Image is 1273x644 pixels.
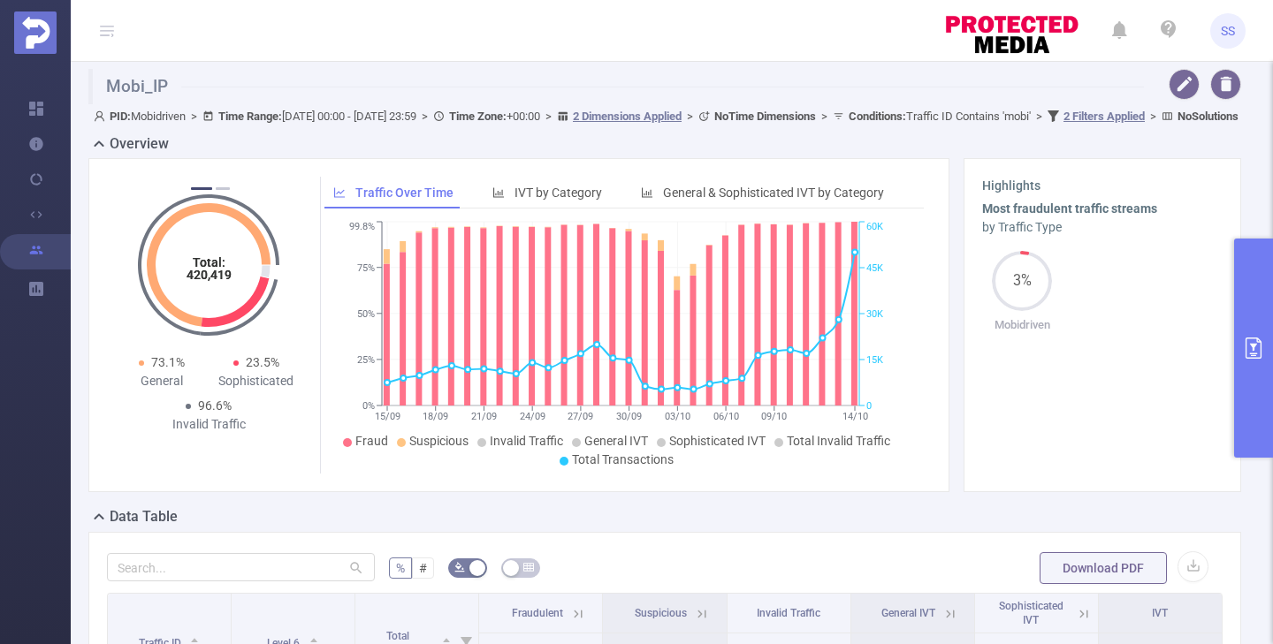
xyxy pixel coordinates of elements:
[362,400,375,412] tspan: 0%
[419,561,427,575] span: #
[110,110,131,123] b: PID:
[682,110,698,123] span: >
[1145,110,1162,123] span: >
[209,372,303,390] div: Sophisticated
[490,434,563,448] span: Invalid Traffic
[982,218,1223,237] div: by Traffic Type
[471,411,497,422] tspan: 21/09
[635,607,687,619] span: Suspicious
[842,411,868,422] tspan: 14/10
[520,411,545,422] tspan: 24/09
[357,354,375,366] tspan: 25%
[573,110,682,123] u: 2 Dimensions Applied
[198,398,232,413] span: 96.6%
[866,262,883,274] tspan: 45K
[713,411,739,422] tspan: 06/10
[191,187,212,190] button: 1
[454,562,465,572] i: icon: bg-colors
[94,110,110,122] i: icon: user
[355,434,388,448] span: Fraud
[355,186,454,200] span: Traffic Over Time
[357,262,375,274] tspan: 75%
[866,308,883,320] tspan: 30K
[669,434,766,448] span: Sophisticated IVT
[1063,110,1145,123] u: 2 Filters Applied
[110,506,178,527] h2: Data Table
[1031,110,1048,123] span: >
[162,415,256,434] div: Invalid Traffic
[616,411,642,422] tspan: 30/09
[186,110,202,123] span: >
[982,201,1157,216] b: Most fraudulent traffic streams
[1152,607,1168,619] span: IVT
[515,186,602,200] span: IVT by Category
[641,186,653,199] i: icon: bar-chart
[523,562,534,572] i: icon: table
[540,110,557,123] span: >
[333,186,346,199] i: icon: line-chart
[357,308,375,320] tspan: 50%
[568,411,593,422] tspan: 27/09
[787,434,890,448] span: Total Invalid Traffic
[449,110,507,123] b: Time Zone:
[572,452,674,466] span: Total Transactions
[849,110,1031,123] span: Traffic ID Contains 'mobi'
[114,372,209,390] div: General
[409,434,469,448] span: Suspicious
[88,69,1144,104] h1: Mobi_IP
[423,411,448,422] tspan: 18/09
[94,110,1239,123] span: Mobidriven [DATE] 00:00 - [DATE] 23:59 +00:00
[107,553,375,581] input: Search...
[190,635,200,640] i: icon: caret-up
[866,222,883,233] tspan: 60K
[396,561,405,575] span: %
[982,316,1063,334] p: Mobidriven
[849,110,906,123] b: Conditions :
[416,110,433,123] span: >
[999,600,1063,626] span: Sophisticated IVT
[982,177,1223,195] h3: Highlights
[309,635,319,640] i: icon: caret-up
[246,355,279,369] span: 23.5%
[1178,110,1239,123] b: No Solutions
[218,110,282,123] b: Time Range:
[714,110,816,123] b: No Time Dimensions
[992,274,1052,288] span: 3%
[1221,13,1235,49] span: SS
[881,607,935,619] span: General IVT
[866,400,872,412] tspan: 0
[193,255,225,269] tspan: Total:
[1040,552,1167,584] button: Download PDF
[584,434,648,448] span: General IVT
[216,187,230,190] button: 2
[761,411,787,422] tspan: 09/10
[866,354,883,366] tspan: 15K
[349,222,375,233] tspan: 99.8%
[492,186,505,199] i: icon: bar-chart
[757,607,820,619] span: Invalid Traffic
[665,411,690,422] tspan: 03/10
[110,133,169,155] h2: Overview
[151,355,185,369] span: 73.1%
[512,607,563,619] span: Fraudulent
[816,110,833,123] span: >
[442,635,452,640] i: icon: caret-up
[663,186,884,200] span: General & Sophisticated IVT by Category
[375,411,400,422] tspan: 15/09
[14,11,57,54] img: Protected Media
[187,268,232,282] tspan: 420,419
